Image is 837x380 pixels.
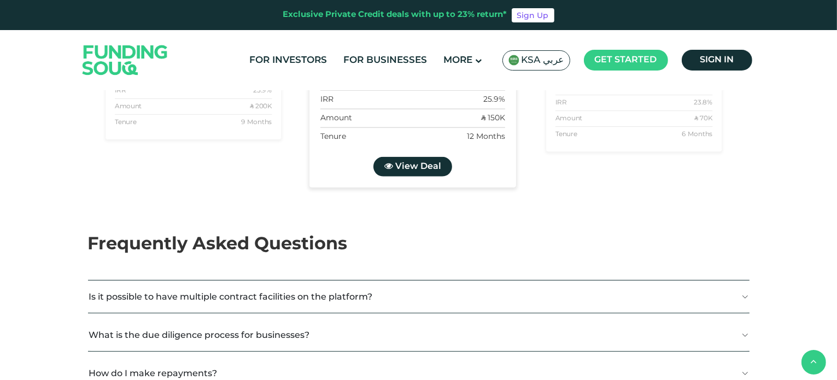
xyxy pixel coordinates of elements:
[88,280,750,313] button: Is it possible to have multiple contract facilities on the platform?
[241,118,271,127] div: 9 Months
[555,114,582,124] div: Amount
[555,130,577,139] div: Tenure
[555,98,566,108] div: IRR
[700,56,734,64] span: Sign in
[682,130,712,139] div: 6 Months
[320,113,352,124] div: Amount
[682,50,752,71] a: Sign in
[253,86,272,96] div: 25.9%
[694,98,712,108] div: 23.8%
[249,102,272,112] div: ʢ 200K
[555,83,586,92] strong: Net Yield
[701,83,712,92] strong: 12%
[508,55,519,66] img: SA Flag
[444,56,473,65] span: More
[595,56,657,64] span: Get started
[114,118,136,127] div: Tenure
[283,9,507,21] div: Exclusive Private Credit deals with up to 23% return*
[114,86,125,96] div: IRR
[114,102,141,112] div: Amount
[801,350,826,375] button: back
[72,32,179,87] img: Logo
[373,157,452,177] a: View Deal
[466,131,505,143] div: 12 Months
[320,94,333,106] div: IRR
[395,162,441,171] span: View Deal
[522,54,564,67] span: KSA عربي
[320,131,346,143] div: Tenure
[88,319,750,351] button: What is the due diligence process for businesses?
[512,8,554,22] a: Sign Up
[483,94,505,106] div: 25.9%
[247,51,330,69] a: For Investors
[481,113,505,124] div: ʢ 150K
[341,51,430,69] a: For Businesses
[88,236,348,253] span: Frequently Asked Questions
[694,114,712,124] div: ʢ 70K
